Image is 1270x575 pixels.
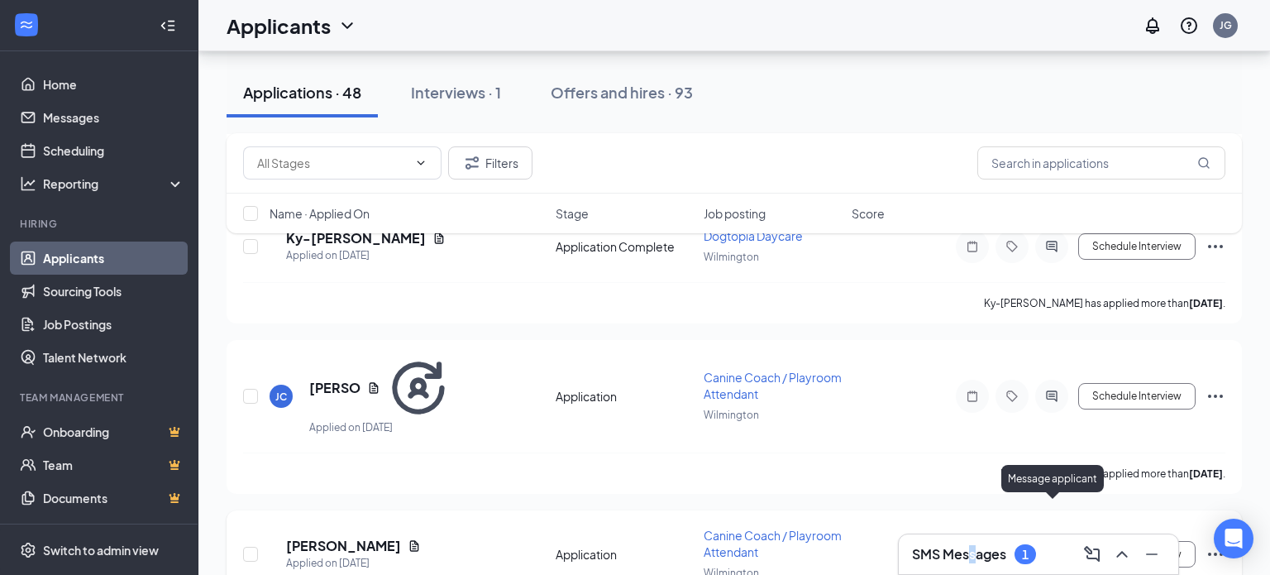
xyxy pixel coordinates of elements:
[704,251,759,263] span: Wilmington
[556,205,589,222] span: Stage
[414,156,427,170] svg: ChevronDown
[227,12,331,40] h1: Applicants
[43,308,184,341] a: Job Postings
[309,419,451,436] div: Applied on [DATE]
[286,247,446,264] div: Applied on [DATE]
[1002,390,1022,403] svg: Tag
[551,82,693,103] div: Offers and hires · 93
[1078,383,1196,410] button: Schedule Interview
[43,101,184,134] a: Messages
[704,205,766,222] span: Job posting
[1142,544,1162,564] svg: Minimize
[1143,16,1163,36] svg: Notifications
[43,68,184,101] a: Home
[704,409,759,421] span: Wilmington
[1000,467,1225,481] p: [PERSON_NAME] has applied more than .
[1082,544,1102,564] svg: ComposeMessage
[1179,16,1199,36] svg: QuestionInfo
[43,448,184,482] a: TeamCrown
[20,391,181,405] div: Team Management
[243,82,361,103] div: Applications · 48
[1189,297,1223,309] b: [DATE]
[20,175,36,192] svg: Analysis
[257,154,408,172] input: All Stages
[18,17,35,33] svg: WorkstreamLogo
[704,370,842,401] span: Canine Coach / Playroom Attendant
[984,296,1225,310] p: Ky-[PERSON_NAME] has applied more than .
[275,390,287,404] div: JC
[286,555,421,572] div: Applied on [DATE]
[43,175,185,192] div: Reporting
[387,357,451,420] svg: Reapply
[408,539,421,553] svg: Document
[1214,519,1253,558] div: Open Intercom Messenger
[43,482,184,515] a: DocumentsCrown
[1139,541,1165,568] button: Minimize
[704,528,842,559] span: Canine Coach / Playroom Attendant
[367,381,380,395] svg: Document
[43,134,184,167] a: Scheduling
[43,542,159,558] div: Switch to admin view
[556,388,694,405] div: Application
[1042,390,1062,403] svg: ActiveChat
[556,546,694,563] div: Application
[448,146,532,180] button: Filter Filters
[337,16,357,36] svg: ChevronDown
[270,205,370,222] span: Name · Applied On
[43,275,184,308] a: Sourcing Tools
[462,153,482,173] svg: Filter
[1079,541,1105,568] button: ComposeMessage
[20,217,181,231] div: Hiring
[1206,386,1225,406] svg: Ellipses
[1001,465,1104,492] div: Message applicant
[1112,544,1132,564] svg: ChevronUp
[1197,156,1210,170] svg: MagnifyingGlass
[962,390,982,403] svg: Note
[1206,544,1225,564] svg: Ellipses
[1022,548,1029,562] div: 1
[20,542,36,558] svg: Settings
[977,146,1225,180] input: Search in applications
[43,515,184,548] a: SurveysCrown
[852,205,885,222] span: Score
[43,415,184,448] a: OnboardingCrown
[43,341,184,374] a: Talent Network
[411,82,501,103] div: Interviews · 1
[1109,541,1135,568] button: ChevronUp
[286,537,401,555] h5: [PERSON_NAME]
[912,545,1006,563] h3: SMS Messages
[1189,467,1223,480] b: [DATE]
[309,379,360,397] h5: [PERSON_NAME]
[160,17,176,34] svg: Collapse
[1220,18,1232,32] div: JG
[43,242,184,275] a: Applicants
